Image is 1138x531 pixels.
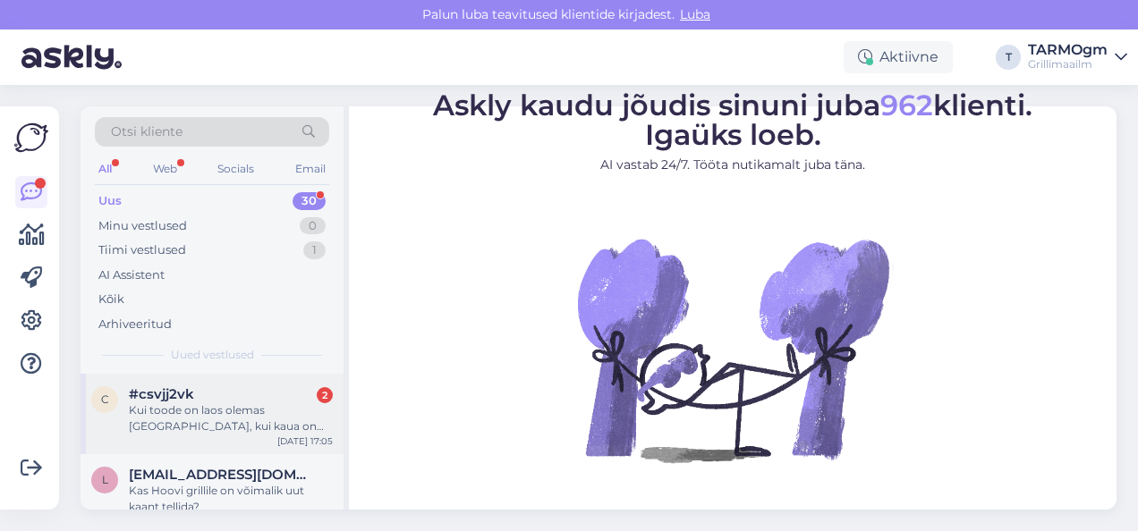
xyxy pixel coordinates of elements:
[101,392,109,406] span: c
[129,483,333,515] div: Kas Hoovi grillile on võimalik uut kaant tellida?
[303,241,326,259] div: 1
[844,41,953,73] div: Aktiivne
[317,387,333,403] div: 2
[129,402,333,434] div: Kui toode on laos olemas [GEOGRAPHIC_DATA], kui kaua on tarneaeg?
[300,217,326,235] div: 0
[98,316,172,333] div: Arhiveeritud
[95,157,115,181] div: All
[111,122,183,141] span: Otsi kliente
[277,434,333,448] div: [DATE] 17:05
[98,266,165,284] div: AI Assistent
[433,88,1032,152] span: Askly kaudu jõudis sinuni juba klienti. Igaüks loeb.
[171,347,254,363] span: Uued vestlused
[293,192,326,210] div: 30
[292,157,329,181] div: Email
[98,192,122,210] div: Uus
[880,88,933,122] span: 962
[214,157,258,181] div: Socials
[98,291,124,308] div: Kõik
[102,473,108,486] span: l
[675,6,716,22] span: Luba
[1028,57,1108,72] div: Grillimaailm
[572,189,894,510] img: No Chat active
[433,156,1032,174] p: AI vastab 24/7. Tööta nutikamalt juba täna.
[129,386,194,402] span: #csvjj2vk
[996,45,1021,70] div: T
[1028,43,1108,57] div: TARMOgm
[149,157,181,181] div: Web
[129,467,315,483] span: linnotiiu@gmail.com
[1028,43,1127,72] a: TARMOgmGrillimaailm
[14,121,48,155] img: Askly Logo
[98,241,186,259] div: Tiimi vestlused
[98,217,187,235] div: Minu vestlused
